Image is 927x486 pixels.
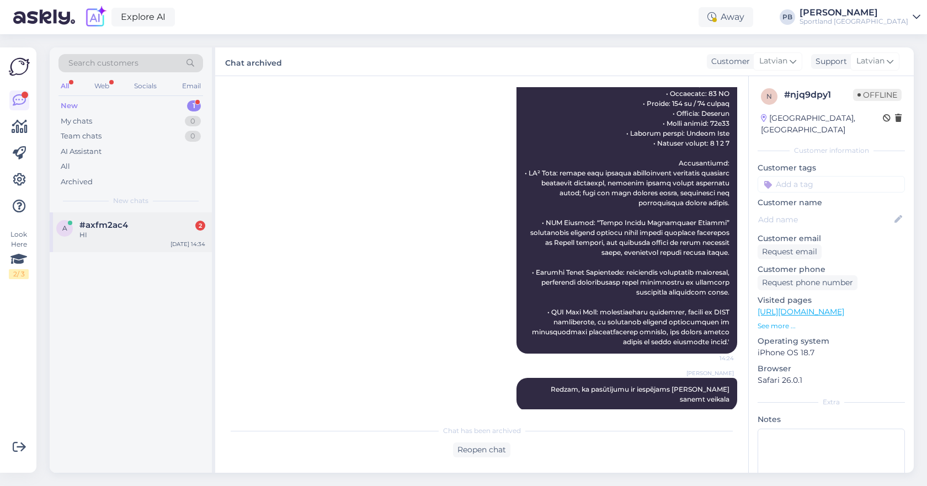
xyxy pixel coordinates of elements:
[761,113,883,136] div: [GEOGRAPHIC_DATA], [GEOGRAPHIC_DATA]
[766,92,772,100] span: n
[758,321,905,331] p: See more ...
[853,89,902,101] span: Offline
[61,116,92,127] div: My chats
[758,176,905,193] input: Add a tag
[225,54,282,69] label: Chat archived
[9,269,29,279] div: 2 / 3
[758,307,844,317] a: [URL][DOMAIN_NAME]
[707,56,750,67] div: Customer
[187,100,201,111] div: 1
[758,375,905,386] p: Safari 26.0.1
[185,131,201,142] div: 0
[525,20,731,346] span: Lor ipsu dolorsitam consectetur ad el seddo eiusmo temporinc, utl etdolore ma aliq: • Enimadminim...
[132,79,159,93] div: Socials
[79,230,205,240] div: HI
[92,79,111,93] div: Web
[692,354,734,362] span: 14:24
[61,146,102,157] div: AI Assistant
[758,264,905,275] p: Customer phone
[180,79,203,93] div: Email
[758,146,905,156] div: Customer information
[113,196,148,206] span: New chats
[800,8,920,26] a: [PERSON_NAME]Sportland [GEOGRAPHIC_DATA]
[111,8,175,26] a: Explore AI
[758,275,857,290] div: Request phone number
[856,55,885,67] span: Latvian
[758,233,905,244] p: Customer email
[759,55,787,67] span: Latvian
[68,57,138,69] span: Search customers
[61,131,102,142] div: Team chats
[171,240,205,248] div: [DATE] 14:34
[551,385,731,403] span: Redzam, ka pasūtījumu ir iespējams [PERSON_NAME] sanemt veikala
[686,369,734,377] span: [PERSON_NAME]
[800,17,908,26] div: Sportland [GEOGRAPHIC_DATA]
[443,426,521,436] span: Chat has been archived
[9,229,29,279] div: Look Here
[811,56,847,67] div: Support
[758,244,822,259] div: Request email
[61,161,70,172] div: All
[758,295,905,306] p: Visited pages
[58,79,71,93] div: All
[784,88,853,102] div: # njq9dpy1
[79,220,128,230] span: #axfm2ac4
[699,7,753,27] div: Away
[453,442,510,457] div: Reopen chat
[780,9,795,25] div: PB
[195,221,205,231] div: 2
[758,347,905,359] p: iPhone OS 18.7
[758,414,905,425] p: Notes
[61,177,93,188] div: Archived
[800,8,908,17] div: [PERSON_NAME]
[61,100,78,111] div: New
[185,116,201,127] div: 0
[758,335,905,347] p: Operating system
[758,363,905,375] p: Browser
[9,56,30,77] img: Askly Logo
[758,197,905,209] p: Customer name
[84,6,107,29] img: explore-ai
[62,224,67,232] span: a
[758,213,892,226] input: Add name
[758,397,905,407] div: Extra
[758,162,905,174] p: Customer tags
